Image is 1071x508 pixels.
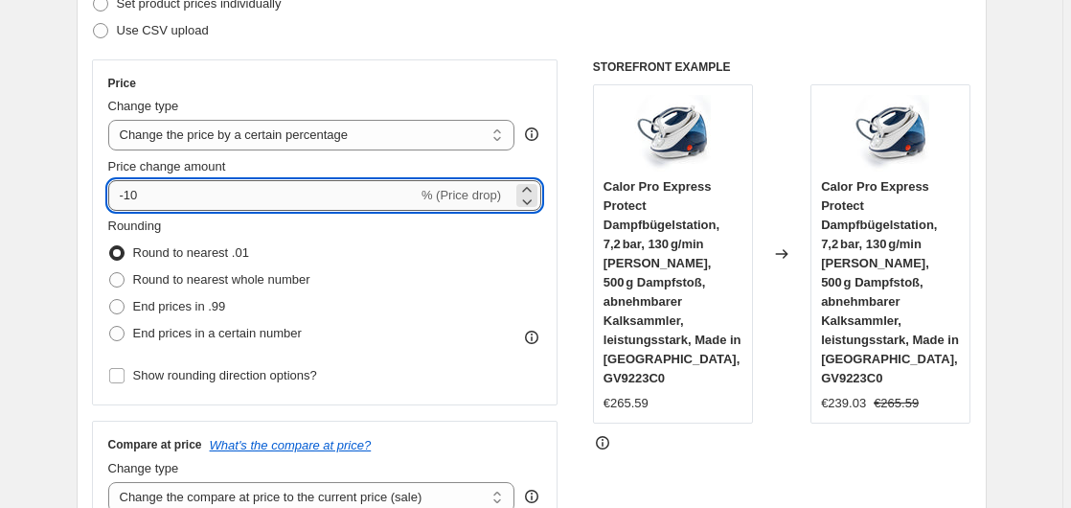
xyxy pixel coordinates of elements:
[108,180,418,211] input: -15
[133,245,249,260] span: Round to nearest .01
[522,125,541,144] div: help
[422,188,501,202] span: % (Price drop)
[117,23,209,37] span: Use CSV upload
[108,99,179,113] span: Change type
[133,272,310,287] span: Round to nearest whole number
[108,219,162,233] span: Rounding
[133,299,226,313] span: End prices in .99
[522,487,541,506] div: help
[593,59,971,75] h6: STOREFRONT EXAMPLE
[108,461,179,475] span: Change type
[874,394,919,413] strike: €265.59
[210,438,372,452] button: What's the compare at price?
[133,368,317,382] span: Show rounding direction options?
[634,95,711,172] img: 61Ygh2V6DkL_80x.jpg
[108,159,226,173] span: Price change amount
[108,76,136,91] h3: Price
[604,394,649,413] div: €265.59
[133,326,302,340] span: End prices in a certain number
[853,95,929,172] img: 61Ygh2V6DkL_80x.jpg
[108,437,202,452] h3: Compare at price
[821,394,866,413] div: €239.03
[604,179,741,385] span: Calor Pro Express Protect Dampfbügelstation, 7,2 bar, 130 g/min [PERSON_NAME], 500 g Dampfstoß, a...
[821,179,959,385] span: Calor Pro Express Protect Dampfbügelstation, 7,2 bar, 130 g/min [PERSON_NAME], 500 g Dampfstoß, a...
